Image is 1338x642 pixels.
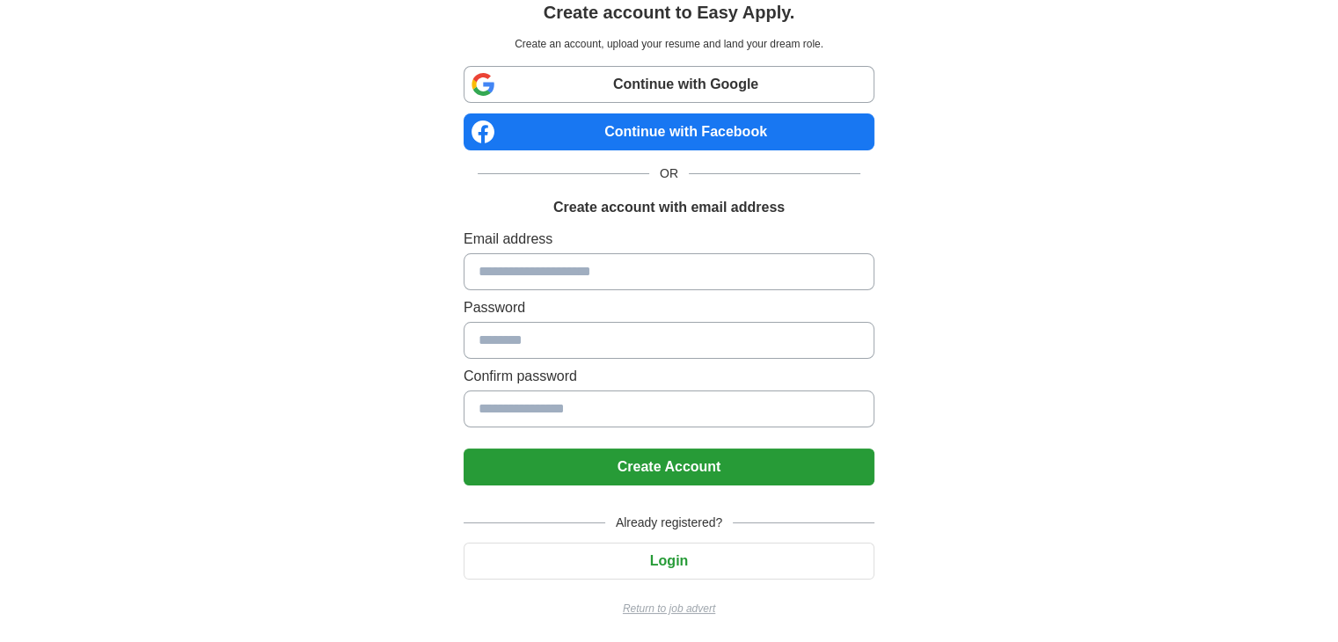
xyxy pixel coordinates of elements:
[464,113,874,150] a: Continue with Facebook
[464,543,874,580] button: Login
[464,553,874,568] a: Login
[464,449,874,485] button: Create Account
[464,66,874,103] a: Continue with Google
[649,164,689,183] span: OR
[464,601,874,616] a: Return to job advert
[464,366,874,387] label: Confirm password
[605,514,733,532] span: Already registered?
[464,297,874,318] label: Password
[464,229,874,250] label: Email address
[467,36,871,52] p: Create an account, upload your resume and land your dream role.
[553,197,785,218] h1: Create account with email address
